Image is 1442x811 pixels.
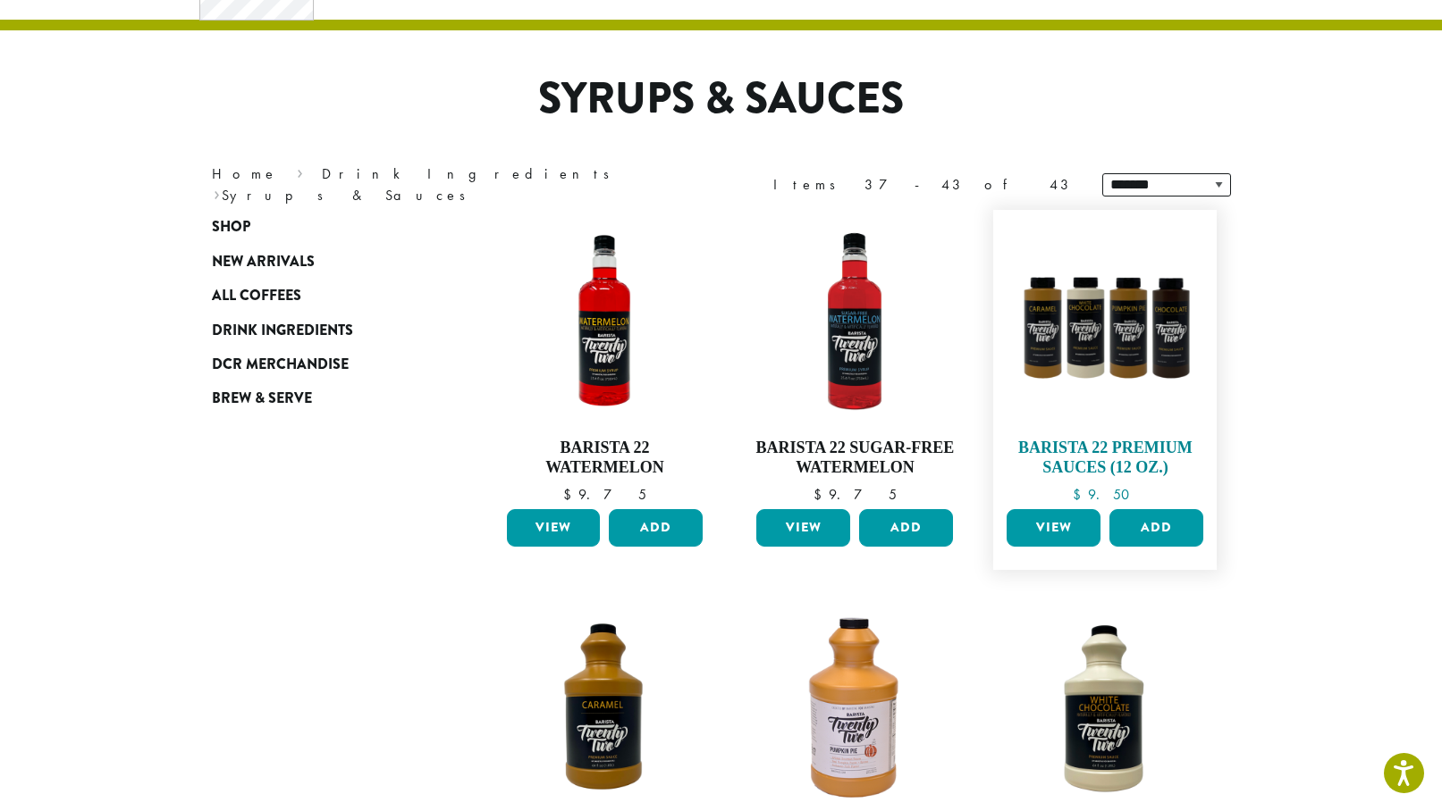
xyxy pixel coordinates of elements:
[212,320,353,342] span: Drink Ingredients
[212,210,426,244] a: Shop
[1002,219,1208,502] a: Barista 22 Premium Sauces (12 oz.) $9.50
[773,174,1075,196] div: Items 37-43 of 43
[502,219,707,424] img: WATERMELON-e1709239271656.png
[198,73,1244,125] h1: Syrups & Sauces
[563,485,578,504] span: $
[212,164,278,183] a: Home
[1109,509,1203,547] button: Add
[297,157,303,185] span: ›
[756,509,850,547] a: View
[212,285,301,307] span: All Coffees
[212,163,695,206] nav: Breadcrumb
[752,219,957,424] img: SF-WATERMELON-e1715969504613.png
[212,251,315,273] span: New Arrivals
[752,606,957,811] img: DP3239.64-oz.01.default.png
[212,354,349,376] span: DCR Merchandise
[563,485,646,504] bdi: 9.75
[1073,485,1138,504] bdi: 9.50
[212,245,426,279] a: New Arrivals
[212,313,426,347] a: Drink Ingredients
[814,485,829,504] span: $
[502,219,708,502] a: Barista 22 Watermelon $9.75
[1002,606,1208,811] img: B22-White-Choclate-Sauce_Stock-1-e1712177177476.png
[752,219,957,502] a: Barista 22 Sugar-Free Watermelon $9.75
[1073,485,1088,504] span: $
[322,164,621,183] a: Drink Ingredients
[212,347,426,381] a: DCR Merchandise
[609,509,703,547] button: Add
[212,388,312,410] span: Brew & Serve
[507,509,601,547] a: View
[859,509,953,547] button: Add
[1002,219,1208,424] img: B22SauceSqueeze_All-300x300.png
[1007,509,1100,547] a: View
[752,439,957,477] h4: Barista 22 Sugar-Free Watermelon
[502,439,708,477] h4: Barista 22 Watermelon
[212,216,250,238] span: Shop
[1002,439,1208,477] h4: Barista 22 Premium Sauces (12 oz.)
[502,606,707,811] img: B22-Caramel-Sauce_Stock-e1709240861679.png
[212,279,426,313] a: All Coffees
[214,179,220,206] span: ›
[212,381,426,415] a: Brew & Serve
[814,485,897,504] bdi: 9.75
